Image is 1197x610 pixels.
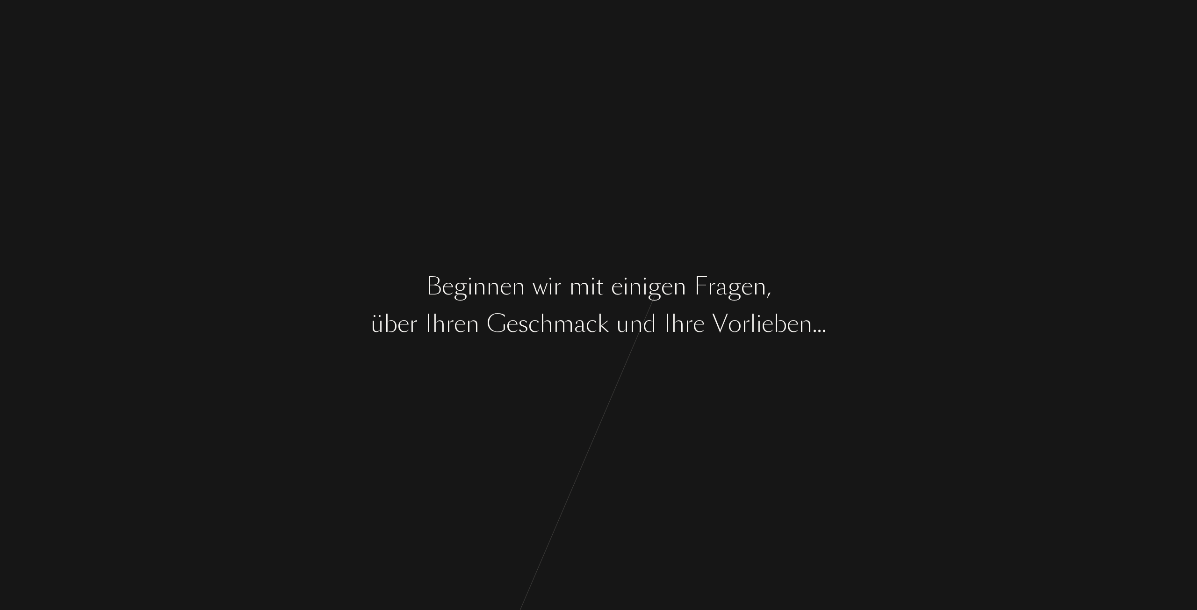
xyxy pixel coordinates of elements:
[432,306,446,341] div: h
[446,306,454,341] div: r
[553,306,574,341] div: m
[787,306,799,341] div: e
[467,269,473,304] div: i
[750,306,756,341] div: l
[712,306,728,341] div: V
[671,306,685,341] div: h
[661,269,673,304] div: e
[742,306,750,341] div: r
[586,306,597,341] div: c
[822,306,826,341] div: .
[466,306,479,341] div: n
[673,269,686,304] div: n
[741,269,753,304] div: e
[473,269,486,304] div: n
[409,306,418,341] div: r
[486,269,500,304] div: n
[773,306,787,341] div: b
[753,269,766,304] div: n
[707,269,716,304] div: r
[540,306,553,341] div: h
[685,306,693,341] div: r
[643,306,656,341] div: d
[762,306,773,341] div: e
[553,269,562,304] div: r
[756,306,762,341] div: i
[500,269,512,304] div: e
[766,269,771,304] div: ,
[533,269,548,304] div: w
[425,306,432,341] div: I
[812,306,817,341] div: .
[716,269,728,304] div: a
[506,306,518,341] div: e
[642,269,648,304] div: i
[569,269,590,304] div: m
[487,306,506,341] div: G
[574,306,586,341] div: a
[799,306,812,341] div: n
[454,306,466,341] div: e
[454,269,467,304] div: g
[817,306,822,341] div: .
[518,306,528,341] div: s
[596,269,604,304] div: t
[512,269,525,304] div: n
[616,306,629,341] div: u
[371,306,384,341] div: ü
[664,306,671,341] div: I
[590,269,596,304] div: i
[442,269,454,304] div: e
[548,269,553,304] div: i
[528,306,540,341] div: c
[611,269,623,304] div: e
[728,306,742,341] div: o
[597,306,609,341] div: k
[628,269,642,304] div: n
[426,269,442,304] div: B
[629,306,643,341] div: n
[397,306,409,341] div: e
[648,269,661,304] div: g
[693,306,705,341] div: e
[384,306,397,341] div: b
[694,269,707,304] div: F
[728,269,741,304] div: g
[623,269,628,304] div: i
